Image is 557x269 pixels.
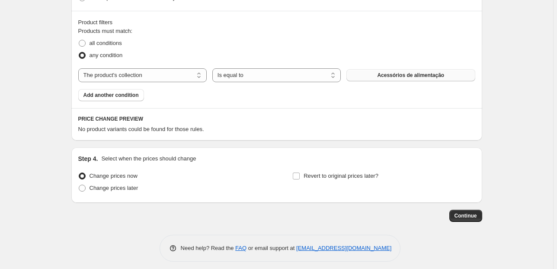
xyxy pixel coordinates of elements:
span: Need help? Read the [181,245,236,251]
span: Revert to original prices later? [304,173,378,179]
span: Change prices now [90,173,138,179]
span: Acessórios de alimentação [377,72,444,79]
button: Continue [449,210,482,222]
h6: PRICE CHANGE PREVIEW [78,115,475,122]
div: Product filters [78,18,475,27]
a: [EMAIL_ADDRESS][DOMAIN_NAME] [296,245,391,251]
button: Add another condition [78,89,144,101]
span: Add another condition [83,92,139,99]
button: Acessórios de alimentação [346,69,475,81]
span: all conditions [90,40,122,46]
span: Change prices later [90,185,138,191]
span: Products must match: [78,28,133,34]
span: No product variants could be found for those rules. [78,126,204,132]
span: or email support at [246,245,296,251]
p: Select when the prices should change [101,154,196,163]
span: Continue [455,212,477,219]
span: any condition [90,52,123,58]
h2: Step 4. [78,154,98,163]
a: FAQ [235,245,246,251]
